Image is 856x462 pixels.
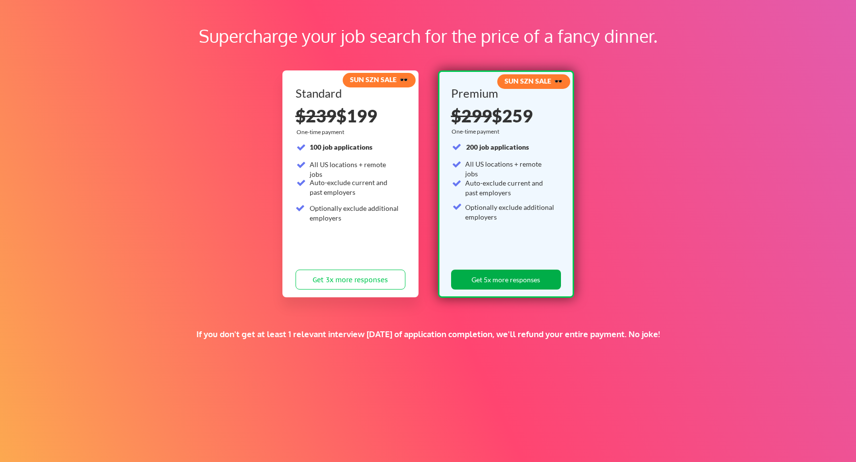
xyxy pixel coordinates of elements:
strong: SUN SZN SALE 🕶️ [350,75,408,84]
button: Get 5x more responses [451,270,561,290]
button: Get 3x more responses [296,270,405,290]
s: $299 [451,105,492,126]
div: Auto-exclude current and past employers [465,178,555,197]
div: All US locations + remote jobs [310,160,400,179]
div: If you don't get at least 1 relevant interview [DATE] of application completion, we'll refund you... [169,329,687,340]
s: $239 [296,105,336,126]
div: Auto-exclude current and past employers [310,178,400,197]
strong: 100 job applications [310,143,372,151]
strong: 200 job applications [466,143,529,151]
div: Supercharge your job search for the price of a fancy dinner. [62,23,794,49]
div: One-time payment [452,128,502,136]
div: Premium [451,87,558,99]
strong: SUN SZN SALE 🕶️ [505,77,562,85]
div: $199 [296,107,405,124]
div: Optionally exclude additional employers [310,204,400,222]
div: $259 [451,107,558,124]
div: All US locations + remote jobs [465,159,555,178]
div: Standard [296,87,402,99]
div: Optionally exclude additional employers [465,203,555,222]
div: One-time payment [297,128,347,136]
